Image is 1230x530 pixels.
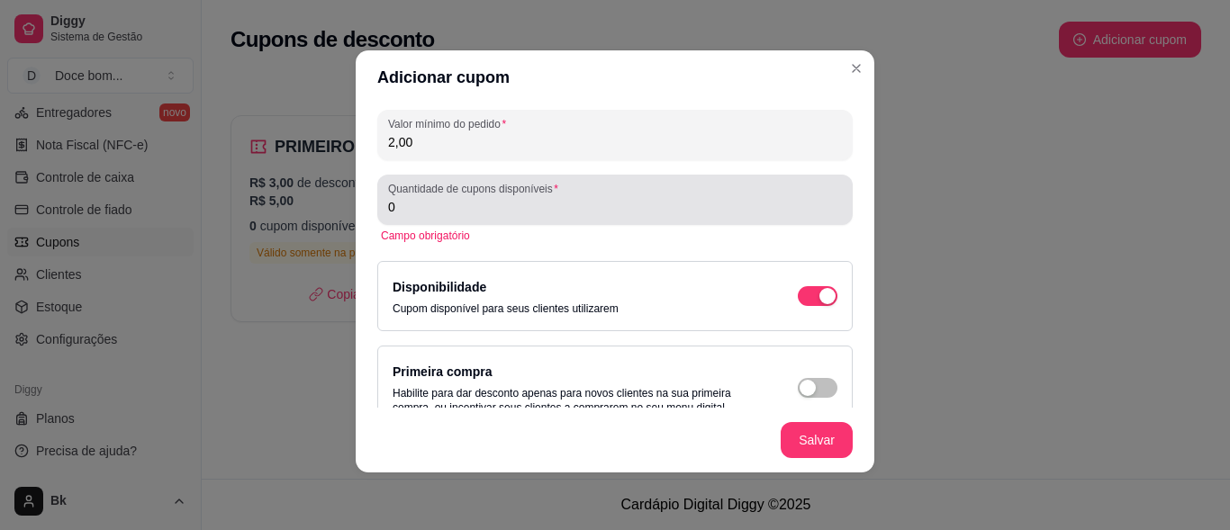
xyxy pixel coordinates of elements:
[356,50,874,104] header: Adicionar cupom
[388,133,842,151] input: Valor mínimo do pedido
[393,301,619,316] p: Cupom disponível para seus clientes utilizarem
[388,198,842,216] input: Quantidade de cupons disponíveis
[393,280,486,294] label: Disponibilidade
[842,54,871,83] button: Close
[781,422,853,458] button: Salvar
[388,116,512,131] label: Valor mínimo do pedido
[393,386,762,415] p: Habilite para dar desconto apenas para novos clientes na sua primeira compra, ou incentivar seus ...
[393,364,493,379] label: Primeira compra
[388,181,565,196] label: Quantidade de cupons disponíveis
[381,229,849,243] div: Campo obrigatório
